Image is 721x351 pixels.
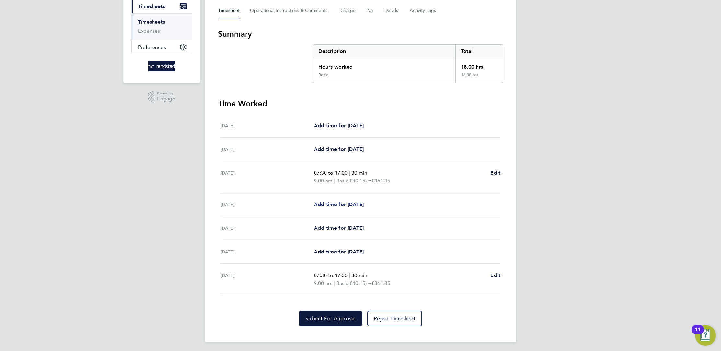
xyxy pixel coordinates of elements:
button: Operational Instructions & Comments [250,3,330,18]
h3: Summary [218,29,503,39]
div: [DATE] [221,201,314,208]
span: Submit For Approval [305,315,356,322]
div: Timesheets [132,13,192,40]
div: [DATE] [221,224,314,232]
img: randstad-logo-retina.png [148,61,175,71]
span: (£40.15) = [348,280,372,286]
span: Add time for [DATE] [314,225,364,231]
span: £361.35 [372,280,390,286]
span: Reject Timesheet [374,315,416,322]
div: [DATE] [221,122,314,130]
button: Preferences [132,40,192,54]
span: Edit [490,170,500,176]
a: Expenses [138,28,160,34]
span: 07:30 to 17:00 [314,272,348,278]
div: 11 [695,330,701,338]
div: Description [313,45,455,58]
span: Add time for [DATE] [314,146,364,152]
div: [DATE] [221,146,314,153]
span: Preferences [138,44,166,50]
h3: Time Worked [218,99,503,109]
span: 9.00 hrs [314,178,332,184]
div: 18.00 hrs [455,72,503,83]
span: | [334,280,335,286]
span: Engage [157,96,175,102]
span: 30 min [351,170,367,176]
span: Add time for [DATE] [314,249,364,255]
a: Edit [490,272,500,279]
div: [DATE] [221,248,314,256]
button: Activity Logs [410,3,437,18]
a: Edit [490,169,500,177]
div: [DATE] [221,272,314,287]
button: Charge [340,3,356,18]
div: [DATE] [221,169,314,185]
span: | [349,272,350,278]
button: Submit For Approval [299,311,362,326]
span: | [334,178,335,184]
span: Powered by [157,91,175,96]
button: Open Resource Center, 11 new notifications [695,325,716,346]
a: Add time for [DATE] [314,146,364,153]
div: 18.00 hrs [455,58,503,72]
span: 07:30 to 17:00 [314,170,348,176]
a: Add time for [DATE] [314,122,364,130]
span: Basic [336,177,348,185]
div: Summary [313,44,503,83]
button: Details [384,3,399,18]
a: Add time for [DATE] [314,224,364,232]
a: Timesheets [138,19,165,25]
section: Timesheet [218,29,503,326]
a: Add time for [DATE] [314,201,364,208]
span: Add time for [DATE] [314,123,364,129]
button: Reject Timesheet [367,311,422,326]
div: Basic [318,72,328,77]
a: Add time for [DATE] [314,248,364,256]
span: 30 min [351,272,367,278]
span: £361.35 [372,178,390,184]
span: Timesheets [138,3,165,9]
div: Total [455,45,503,58]
button: Pay [366,3,374,18]
span: Edit [490,272,500,278]
span: Basic [336,279,348,287]
span: Add time for [DATE] [314,201,364,207]
span: | [349,170,350,176]
a: Go to home page [131,61,192,71]
div: Hours worked [313,58,455,72]
a: Powered byEngage [148,91,176,103]
span: (£40.15) = [348,178,372,184]
span: 9.00 hrs [314,280,332,286]
button: Timesheet [218,3,240,18]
